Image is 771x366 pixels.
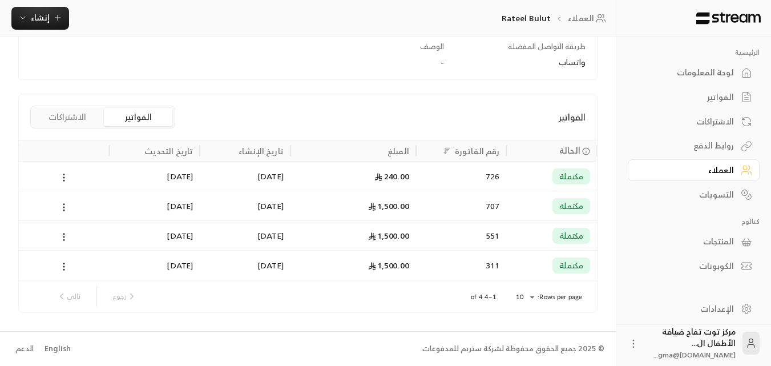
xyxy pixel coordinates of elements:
[420,40,444,53] span: الوصف
[421,343,604,355] div: © 2025 جميع الحقوق محفوظة لشركة ستريم للمدفوعات.
[642,303,734,315] div: الإعدادات
[628,217,760,226] p: كتالوج
[642,67,734,78] div: لوحة المعلومات
[628,110,760,132] a: الاشتراكات
[642,116,734,127] div: الاشتراكات
[559,260,583,271] span: مكتملة
[11,7,69,30] button: إنشاء
[654,349,736,361] span: [DOMAIN_NAME]@gma...
[628,183,760,206] a: التسويات
[568,13,609,24] a: العملاء
[455,144,499,158] div: رقم الفاتورة
[297,251,409,280] div: 1,500.00
[172,57,444,68] div: -
[33,108,102,126] button: الاشتراكات
[423,221,500,250] div: 551
[423,191,500,220] div: 707
[538,292,582,301] p: Rows per page:
[559,171,583,182] span: مكتملة
[423,251,500,280] div: 311
[628,255,760,277] a: الكوبونات
[297,191,409,220] div: 1,500.00
[642,189,734,200] div: التسويات
[11,339,37,359] a: الدعم
[502,13,551,24] p: Rateel Bulut
[628,159,760,182] a: العملاء
[387,144,409,158] div: المبلغ
[642,260,734,272] div: الكوبونات
[628,62,760,84] a: لوحة المعلومات
[116,162,193,191] div: [DATE]
[642,140,734,151] div: روابط الدفع
[239,144,283,158] div: تاريخ الإنشاء
[207,251,284,280] div: [DATE]
[297,221,409,250] div: 1,500.00
[502,13,610,24] nav: breadcrumb
[695,12,762,25] img: Logo
[144,144,193,158] div: تاريخ التحديث
[423,162,500,191] div: 726
[471,292,496,301] p: 1–4 of 4
[116,191,193,220] div: [DATE]
[628,135,760,157] a: روابط الدفع
[628,231,760,253] a: المنتجات
[628,86,760,108] a: الفواتير
[116,251,193,280] div: [DATE]
[628,297,760,320] a: الإعدادات
[508,40,586,53] span: طريقة التواصل المفضلة
[45,343,71,355] div: English
[559,200,583,212] span: مكتملة
[207,191,284,220] div: [DATE]
[642,91,734,103] div: الفواتير
[558,110,586,124] span: الفواتير
[559,144,580,156] span: الحالة
[628,48,760,57] p: الرئيسية
[31,10,50,25] span: إنشاء
[104,108,172,126] button: الفواتير
[559,230,583,242] span: مكتملة
[440,144,454,158] button: Sort
[559,55,586,69] span: واتساب
[116,221,193,250] div: [DATE]
[642,164,734,176] div: العملاء
[207,162,284,191] div: [DATE]
[510,290,538,304] div: 10
[207,221,284,250] div: [DATE]
[646,326,736,360] div: مركز توت تفاح ضيافة الأطفال ال...
[642,236,734,247] div: المنتجات
[297,162,409,191] div: 240.00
